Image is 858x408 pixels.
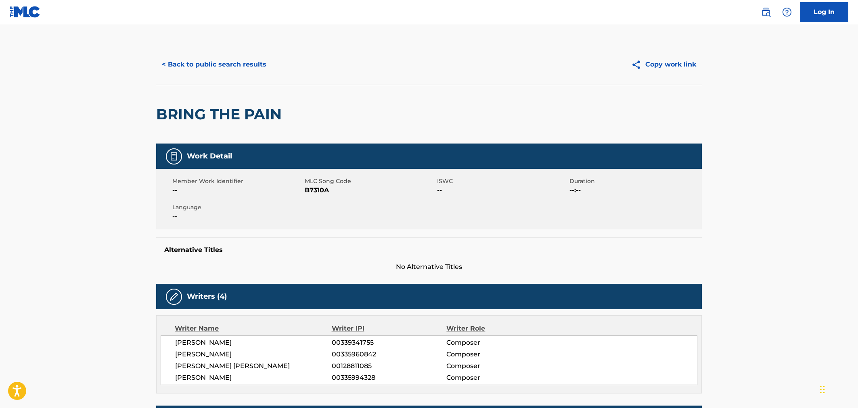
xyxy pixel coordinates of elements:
[175,338,332,348] span: [PERSON_NAME]
[175,324,332,333] div: Writer Name
[820,377,825,402] div: Drag
[761,7,771,17] img: search
[175,373,332,383] span: [PERSON_NAME]
[800,2,848,22] a: Log In
[187,292,227,301] h5: Writers (4)
[10,6,41,18] img: MLC Logo
[779,4,795,20] div: Help
[446,338,551,348] span: Composer
[169,152,179,161] img: Work Detail
[169,292,179,302] img: Writers
[437,185,567,195] span: --
[332,373,446,383] span: 00335994328
[156,262,702,272] span: No Alternative Titles
[446,324,551,333] div: Writer Role
[782,7,792,17] img: help
[175,361,332,371] span: [PERSON_NAME] [PERSON_NAME]
[446,361,551,371] span: Composer
[437,177,567,185] span: ISWC
[446,350,551,359] span: Composer
[156,54,272,75] button: < Back to public search results
[626,54,702,75] button: Copy work link
[172,177,303,185] span: Member Work Identifier
[164,246,694,254] h5: Alternative Titles
[446,373,551,383] span: Composer
[818,369,858,408] iframe: Chat Widget
[305,177,435,185] span: MLC Song Code
[569,177,700,185] span: Duration
[758,4,774,20] a: Public Search
[172,203,303,212] span: Language
[332,324,447,333] div: Writer IPI
[332,350,446,359] span: 00335960842
[631,60,645,70] img: Copy work link
[332,338,446,348] span: 00339341755
[332,361,446,371] span: 00128811085
[172,212,303,221] span: --
[187,152,232,161] h5: Work Detail
[305,185,435,195] span: B7310A
[172,185,303,195] span: --
[175,350,332,359] span: [PERSON_NAME]
[569,185,700,195] span: --:--
[156,105,286,123] h2: BRING THE PAIN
